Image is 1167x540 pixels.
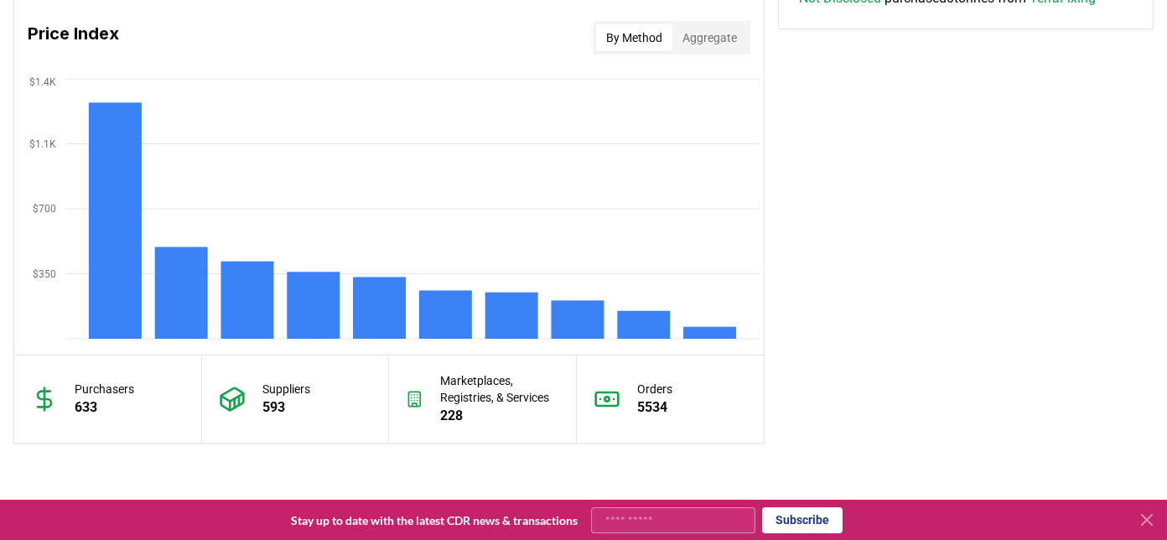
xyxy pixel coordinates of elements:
tspan: $700 [33,203,56,215]
tspan: $1.4K [29,76,56,88]
p: Purchasers [75,381,134,397]
p: 5534 [637,397,672,418]
tspan: $350 [33,268,56,280]
button: By Method [596,24,672,51]
p: Suppliers [262,381,310,397]
p: 633 [75,397,134,418]
tspan: $1.1K [29,138,56,150]
p: Marketplaces, Registries, & Services [440,372,559,406]
h3: Price Index [28,21,119,55]
p: 593 [262,397,310,418]
p: Orders [637,381,672,397]
button: Aggregate [672,24,747,51]
p: 228 [440,406,559,426]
